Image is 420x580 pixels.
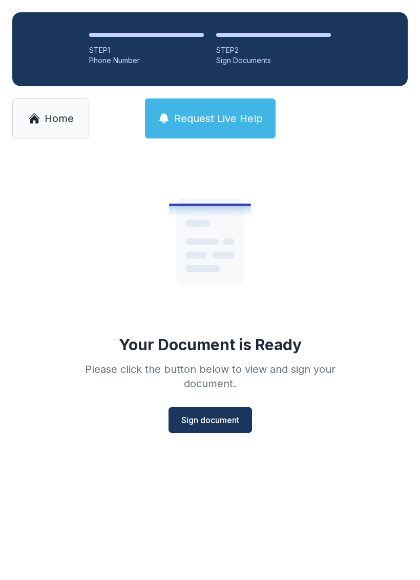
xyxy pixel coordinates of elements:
div: Please click the button below to view and sign your document. [62,362,358,391]
span: Home [45,111,74,126]
span: Sign document [181,414,239,426]
div: STEP 2 [216,45,331,55]
div: Your Document is Ready [119,335,302,354]
span: Request Live Help [174,111,263,126]
div: Sign Documents [216,55,331,66]
div: Phone Number [89,55,204,66]
div: STEP 1 [89,45,204,55]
